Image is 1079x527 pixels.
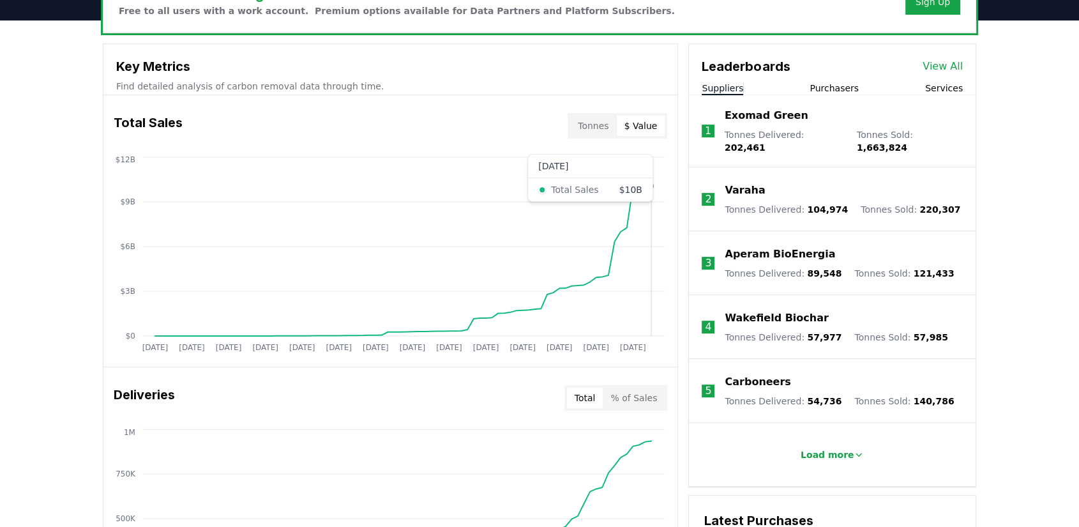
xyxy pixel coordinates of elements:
[857,142,907,153] span: 1,663,824
[124,427,135,436] tspan: 1M
[857,128,963,154] p: Tonnes Sold :
[363,343,389,352] tspan: [DATE]
[914,396,954,406] span: 140,786
[702,82,743,95] button: Suppliers
[567,388,603,408] button: Total
[807,396,841,406] span: 54,736
[705,123,711,139] p: 1
[810,82,859,95] button: Purchasers
[725,247,835,262] a: Aperam BioEnergia
[705,319,711,335] p: 4
[854,267,954,280] p: Tonnes Sold :
[705,192,711,207] p: 2
[179,343,205,352] tspan: [DATE]
[702,57,790,76] h3: Leaderboards
[919,204,960,215] span: 220,307
[807,204,848,215] span: 104,974
[923,59,963,74] a: View All
[570,116,616,136] button: Tonnes
[114,385,175,411] h3: Deliveries
[114,113,183,139] h3: Total Sales
[120,242,135,251] tspan: $6B
[925,82,963,95] button: Services
[116,514,136,523] tspan: 500K
[725,310,828,326] a: Wakefield Biochar
[603,388,665,408] button: % of Sales
[725,267,841,280] p: Tonnes Delivered :
[854,395,954,408] p: Tonnes Sold :
[326,343,352,352] tspan: [DATE]
[725,331,841,344] p: Tonnes Delivered :
[725,203,848,216] p: Tonnes Delivered :
[289,343,315,352] tspan: [DATE]
[547,343,573,352] tspan: [DATE]
[617,116,665,136] button: $ Value
[510,343,536,352] tspan: [DATE]
[854,331,947,344] p: Tonnes Sold :
[252,343,278,352] tspan: [DATE]
[120,197,135,206] tspan: $9B
[116,57,665,76] h3: Key Metrics
[400,343,426,352] tspan: [DATE]
[116,470,136,478] tspan: 750K
[914,268,954,279] span: 121,433
[801,448,854,461] p: Load more
[116,80,665,93] p: Find detailed analysis of carbon removal data through time.
[119,4,675,17] p: Free to all users with a work account. Premium options available for Data Partners and Platform S...
[725,128,844,154] p: Tonnes Delivered :
[725,395,841,408] p: Tonnes Delivered :
[473,343,499,352] tspan: [DATE]
[705,383,711,399] p: 5
[116,155,135,164] tspan: $12B
[436,343,462,352] tspan: [DATE]
[126,332,135,340] tspan: $0
[861,203,960,216] p: Tonnes Sold :
[725,142,766,153] span: 202,461
[142,343,169,352] tspan: [DATE]
[584,343,610,352] tspan: [DATE]
[216,343,242,352] tspan: [DATE]
[807,332,841,342] span: 57,977
[807,268,841,279] span: 89,548
[790,442,875,468] button: Load more
[725,374,790,390] a: Carboneers
[725,108,808,123] a: Exomad Green
[620,343,646,352] tspan: [DATE]
[120,287,135,296] tspan: $3B
[705,256,711,271] p: 3
[914,332,948,342] span: 57,985
[725,183,765,198] a: Varaha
